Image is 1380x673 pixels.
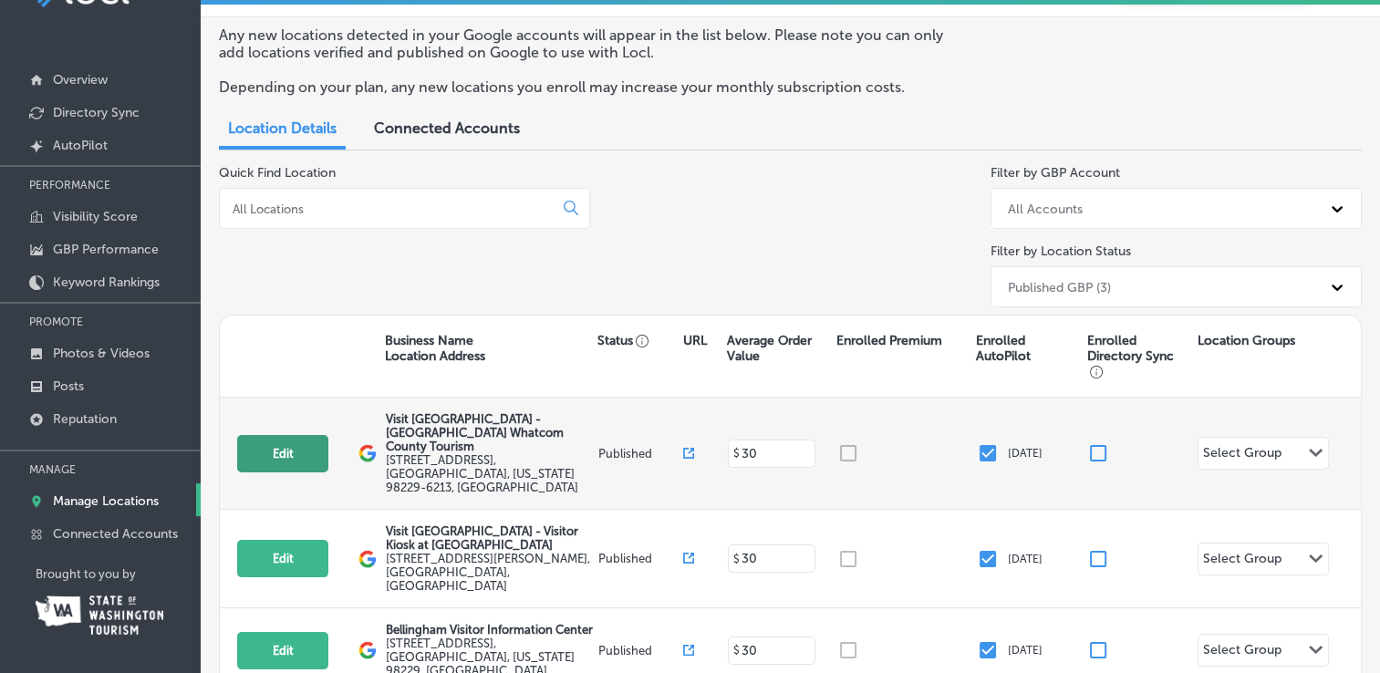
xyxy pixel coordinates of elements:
[1203,551,1281,572] div: Select Group
[976,333,1077,364] p: Enrolled AutoPilot
[1198,333,1295,348] p: Location Groups
[1203,445,1281,466] div: Select Group
[1087,333,1188,379] p: Enrolled Directory Sync
[53,493,159,509] p: Manage Locations
[991,165,1120,181] label: Filter by GBP Account
[836,333,942,348] p: Enrolled Premium
[219,26,961,61] p: Any new locations detected in your Google accounts will appear in the list below. Please note you...
[36,595,163,635] img: Washington Tourism
[53,138,108,153] p: AutoPilot
[53,274,160,290] p: Keyword Rankings
[231,201,549,217] input: All Locations
[683,333,707,348] p: URL
[53,242,159,257] p: GBP Performance
[53,346,150,361] p: Photos & Videos
[1203,642,1281,663] div: Select Group
[219,78,961,96] p: Depending on your plan, any new locations you enroll may increase your monthly subscription costs.
[237,435,328,472] button: Edit
[597,333,682,348] p: Status
[358,550,377,568] img: logo
[598,552,683,565] p: Published
[598,447,683,461] p: Published
[733,447,740,460] p: $
[1008,279,1111,295] div: Published GBP (3)
[53,105,140,120] p: Directory Sync
[36,567,201,581] p: Brought to you by
[386,412,594,453] p: Visit [GEOGRAPHIC_DATA] - [GEOGRAPHIC_DATA] Whatcom County Tourism
[53,526,178,542] p: Connected Accounts
[358,641,377,659] img: logo
[1008,447,1043,460] p: [DATE]
[374,119,520,137] span: Connected Accounts
[237,540,328,577] button: Edit
[386,524,594,552] p: Visit [GEOGRAPHIC_DATA] - Visitor Kiosk at [GEOGRAPHIC_DATA]
[733,644,740,657] p: $
[237,632,328,669] button: Edit
[53,411,117,427] p: Reputation
[386,453,594,494] label: [STREET_ADDRESS] , [GEOGRAPHIC_DATA], [US_STATE] 98229-6213, [GEOGRAPHIC_DATA]
[991,243,1131,259] label: Filter by Location Status
[1008,201,1083,216] div: All Accounts
[727,333,827,364] p: Average Order Value
[358,444,377,462] img: logo
[386,623,594,637] p: Bellingham Visitor Information Center
[386,552,594,593] label: [STREET_ADDRESS][PERSON_NAME] , [GEOGRAPHIC_DATA], [GEOGRAPHIC_DATA]
[53,378,84,394] p: Posts
[1008,553,1043,565] p: [DATE]
[219,165,336,181] label: Quick Find Location
[598,644,683,657] p: Published
[53,209,138,224] p: Visibility Score
[53,72,108,88] p: Overview
[1008,644,1043,657] p: [DATE]
[228,119,337,137] span: Location Details
[385,333,485,364] p: Business Name Location Address
[733,553,740,565] p: $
